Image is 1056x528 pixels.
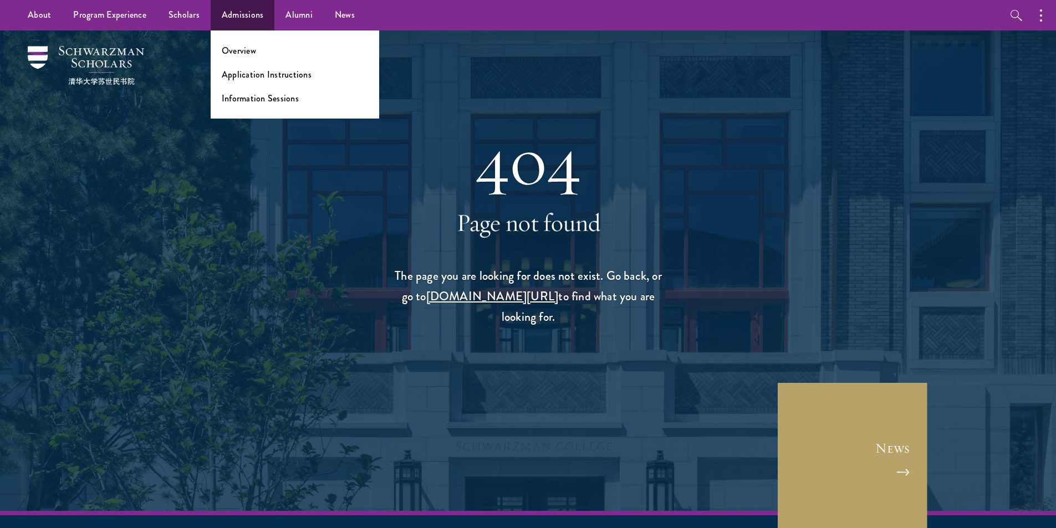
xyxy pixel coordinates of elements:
[222,44,256,57] a: Overview
[28,46,144,85] img: Schwarzman Scholars
[392,266,664,327] p: The page you are looking for does not exist. Go back, or go to to find what you are looking for.
[392,207,664,238] h1: Page not found
[426,287,558,305] a: [DOMAIN_NAME][URL]
[222,68,312,81] a: Application Instructions
[392,133,664,191] div: 404
[222,92,299,105] a: Information Sessions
